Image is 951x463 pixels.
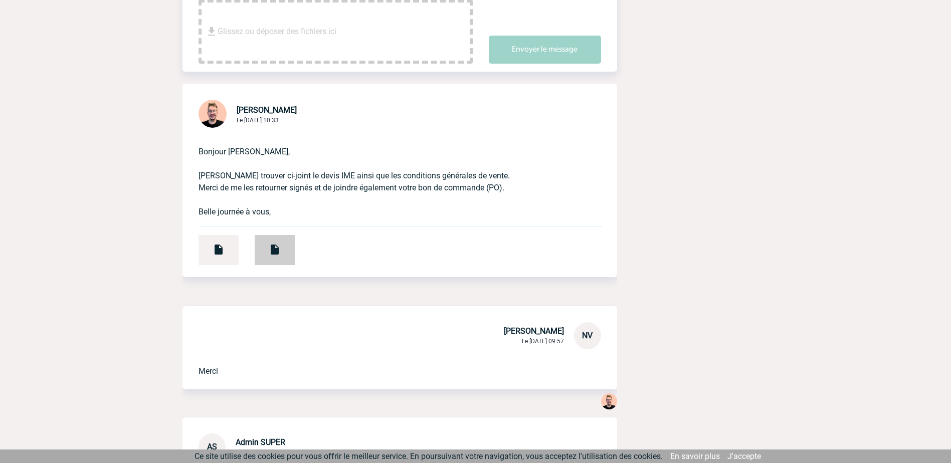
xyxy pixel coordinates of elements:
span: AS [207,442,217,451]
p: Bonjour [PERSON_NAME], [PERSON_NAME] trouver ci-joint le devis IME ainsi que les conditions génér... [199,130,573,218]
img: 129741-1.png [199,100,227,128]
a: J'accepte [727,451,761,461]
button: Envoyer le message [489,36,601,64]
span: Ce site utilise des cookies pour vous offrir le meilleur service. En poursuivant votre navigation... [195,451,663,461]
img: file_download.svg [206,26,218,38]
a: En savoir plus [670,451,720,461]
a: The Canary Code Speaking Contract Fall 2025 APPENDIX.pdf [239,241,295,250]
div: Stefan MILADINOVIC 10:31 [601,393,617,411]
span: Le [DATE] 09:57 [522,338,564,345]
a: Devis PRO453035 ALTRAN TECHNOLOGIES.pdf [182,241,239,250]
span: [PERSON_NAME] [504,326,564,336]
span: NV [582,331,593,340]
span: [PERSON_NAME] [237,105,297,115]
img: 129741-1.png [601,393,617,409]
p: Merci [199,349,573,377]
span: Admin SUPER [236,437,285,447]
span: Le [DATE] 10:33 [237,117,279,124]
span: Glissez ou déposer des fichiers ici [218,7,336,57]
